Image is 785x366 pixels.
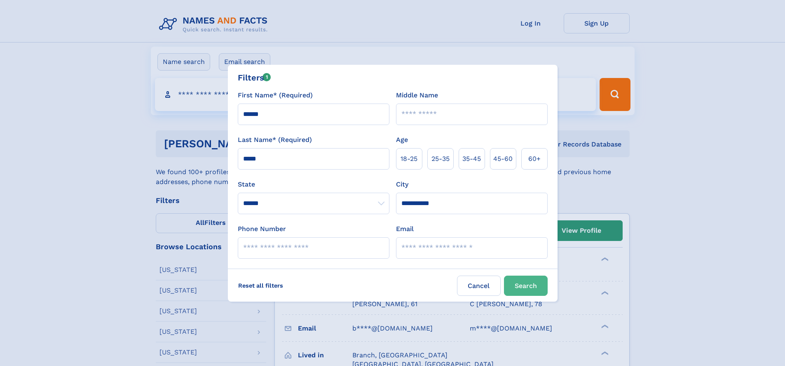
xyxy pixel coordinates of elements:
[401,154,417,164] span: 18‑25
[238,179,389,189] label: State
[462,154,481,164] span: 35‑45
[233,276,288,295] label: Reset all filters
[238,90,313,100] label: First Name* (Required)
[396,224,414,234] label: Email
[396,90,438,100] label: Middle Name
[238,224,286,234] label: Phone Number
[396,135,408,145] label: Age
[528,154,541,164] span: 60+
[396,179,408,189] label: City
[431,154,450,164] span: 25‑35
[457,276,501,296] label: Cancel
[238,71,271,84] div: Filters
[504,276,548,296] button: Search
[238,135,312,145] label: Last Name* (Required)
[493,154,513,164] span: 45‑60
